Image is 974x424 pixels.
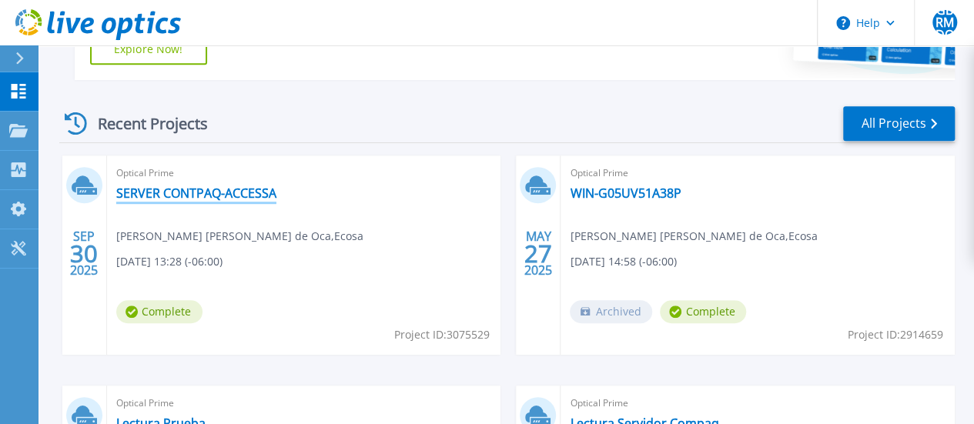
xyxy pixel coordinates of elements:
[660,300,746,323] span: Complete
[570,185,681,201] a: WIN-G05UV51A38P
[69,225,99,282] div: SEP 2025
[116,253,223,270] span: [DATE] 13:28 (-06:00)
[570,228,817,245] span: [PERSON_NAME] [PERSON_NAME] de Oca , Ecosa
[116,395,492,412] span: Optical Prime
[570,395,946,412] span: Optical Prime
[932,4,957,41] span: GBRMDO
[843,106,955,141] a: All Projects
[59,105,229,142] div: Recent Projects
[116,228,363,245] span: [PERSON_NAME] [PERSON_NAME] de Oca , Ecosa
[570,253,676,270] span: [DATE] 14:58 (-06:00)
[116,300,202,323] span: Complete
[570,300,652,323] span: Archived
[570,165,946,182] span: Optical Prime
[116,185,276,201] a: SERVER CONTPAQ-ACCESSA
[524,225,553,282] div: MAY 2025
[116,165,492,182] span: Optical Prime
[524,247,552,260] span: 27
[70,247,98,260] span: 30
[848,326,943,343] span: Project ID: 2914659
[90,34,207,65] a: Explore Now!
[393,326,489,343] span: Project ID: 3075529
